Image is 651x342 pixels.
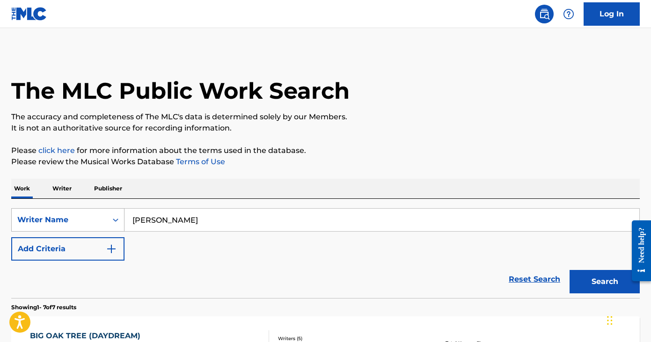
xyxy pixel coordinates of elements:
[584,2,640,26] a: Log In
[504,269,565,290] a: Reset Search
[11,237,124,261] button: Add Criteria
[535,5,554,23] a: Public Search
[106,243,117,255] img: 9d2ae6d4665cec9f34b9.svg
[91,179,125,198] p: Publisher
[625,213,651,288] iframe: Resource Center
[607,306,613,335] div: Drag
[11,77,350,105] h1: The MLC Public Work Search
[11,123,640,134] p: It is not an authoritative source for recording information.
[570,270,640,293] button: Search
[38,146,75,155] a: click here
[174,157,225,166] a: Terms of Use
[278,335,418,342] div: Writers ( 5 )
[559,5,578,23] div: Help
[563,8,574,20] img: help
[604,297,651,342] iframe: Chat Widget
[30,330,145,342] div: BIG OAK TREE (DAYDREAM)
[11,179,33,198] p: Work
[11,156,640,167] p: Please review the Musical Works Database
[11,111,640,123] p: The accuracy and completeness of The MLC's data is determined solely by our Members.
[17,214,102,226] div: Writer Name
[11,7,47,21] img: MLC Logo
[539,8,550,20] img: search
[11,145,640,156] p: Please for more information about the terms used in the database.
[50,179,74,198] p: Writer
[11,303,76,312] p: Showing 1 - 7 of 7 results
[11,208,640,298] form: Search Form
